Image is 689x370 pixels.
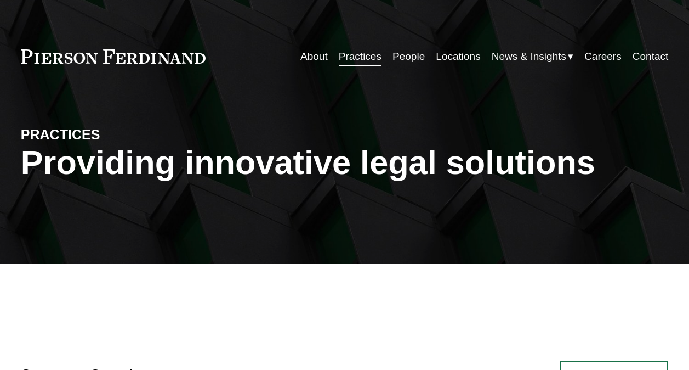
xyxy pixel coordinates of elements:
[492,46,573,67] a: folder dropdown
[21,143,669,182] h1: Providing innovative legal solutions
[436,46,480,67] a: Locations
[584,46,622,67] a: Careers
[633,46,668,67] a: Contact
[392,46,425,67] a: People
[21,126,183,144] h4: PRACTICES
[339,46,381,67] a: Practices
[492,47,566,66] span: News & Insights
[300,46,328,67] a: About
